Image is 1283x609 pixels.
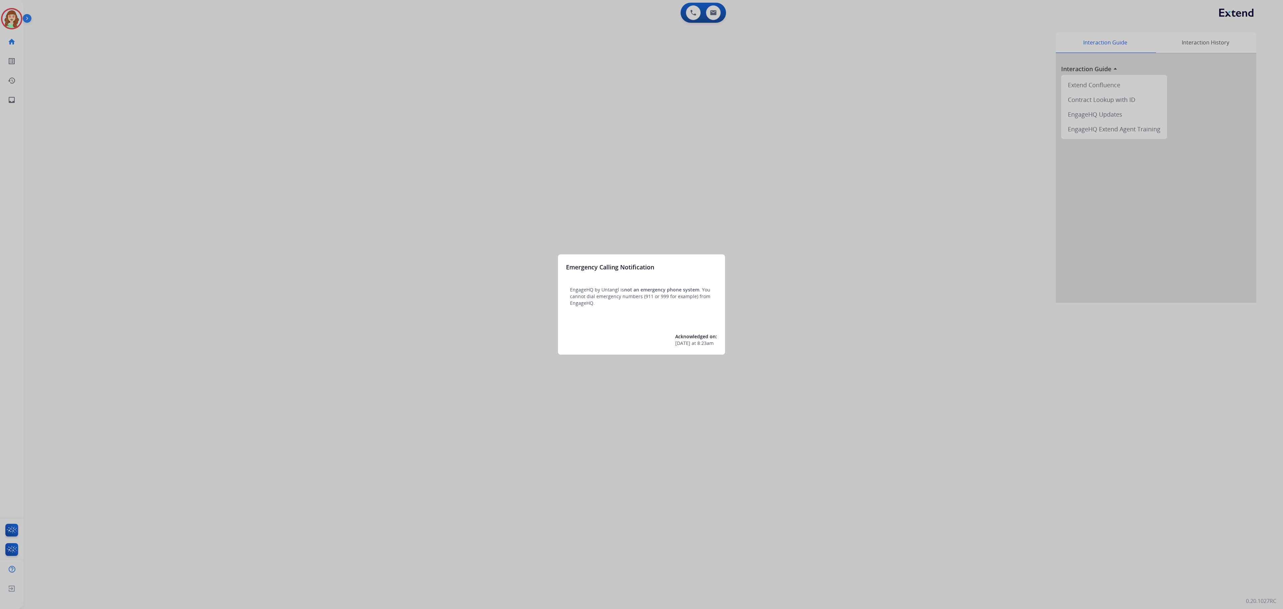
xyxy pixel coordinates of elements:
[624,286,699,293] span: not an emergency phone system
[675,340,717,347] div: at
[566,262,654,272] h3: Emergency Calling Notification
[697,340,714,347] span: 8:23am
[675,333,717,340] span: Acknowledged on:
[675,340,690,347] span: [DATE]
[570,286,713,307] p: EngageHQ by Untangl is . You cannot dial emergency numbers (911 or 999 for example) from EngageHQ.
[1246,597,1276,605] p: 0.20.1027RC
